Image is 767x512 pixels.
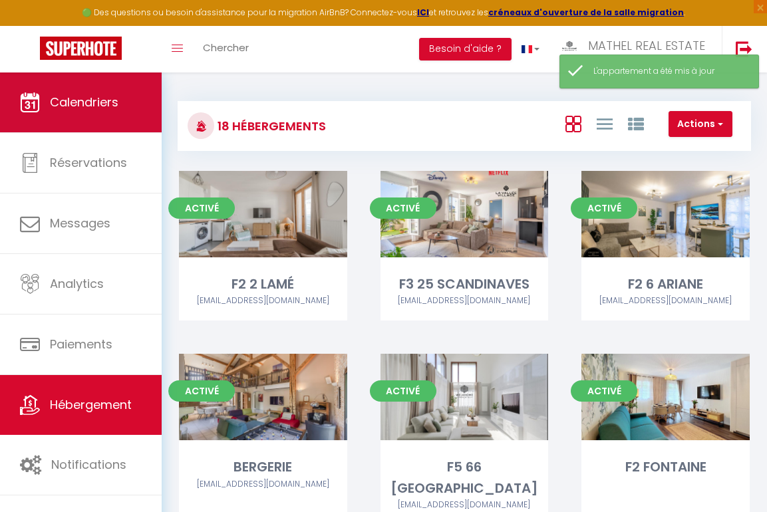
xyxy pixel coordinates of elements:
div: Airbnb [381,295,549,307]
div: F2 FONTAINE [581,457,750,477]
a: ICI [417,7,429,18]
span: Messages [50,215,110,231]
h3: 18 Hébergements [214,111,326,141]
span: Calendriers [50,94,118,110]
img: ... [559,38,579,55]
a: Vue en Box [565,112,581,134]
iframe: Chat [710,452,757,502]
div: Airbnb [581,295,750,307]
div: L'appartement a été mis à jour [593,65,745,78]
span: Paiements [50,336,112,352]
div: F5 66 [GEOGRAPHIC_DATA] [381,457,549,499]
img: Super Booking [40,37,122,60]
span: Activé [571,380,637,402]
img: logout [736,41,752,57]
a: Vue par Groupe [628,112,644,134]
div: F2 2 LAMÉ [179,274,347,295]
button: Actions [669,111,732,138]
span: MATHEL REAL ESTATE [588,37,705,54]
div: Airbnb [179,478,347,491]
span: Chercher [203,41,249,55]
span: Activé [370,197,436,219]
div: BERGERIE [179,457,347,477]
a: Chercher [193,26,259,72]
span: Activé [168,380,235,402]
span: Activé [571,197,637,219]
span: Analytics [50,275,104,292]
a: Vue en Liste [597,112,613,134]
div: F3 25 SCANDINAVES [381,274,549,295]
a: ... MATHEL REAL ESTATE [549,26,722,72]
a: créneaux d'ouverture de la salle migration [488,7,684,18]
button: Besoin d'aide ? [419,38,512,61]
span: Activé [168,197,235,219]
span: Notifications [51,456,126,473]
div: Notification de nouveau message [38,2,54,18]
span: Hébergement [50,396,132,413]
button: Ouvrir le widget de chat LiveChat [11,5,51,45]
span: Réservations [50,154,127,171]
div: Airbnb [381,499,549,511]
div: F2 6 ARIANE [581,274,750,295]
span: Activé [370,380,436,402]
div: Airbnb [179,295,347,307]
